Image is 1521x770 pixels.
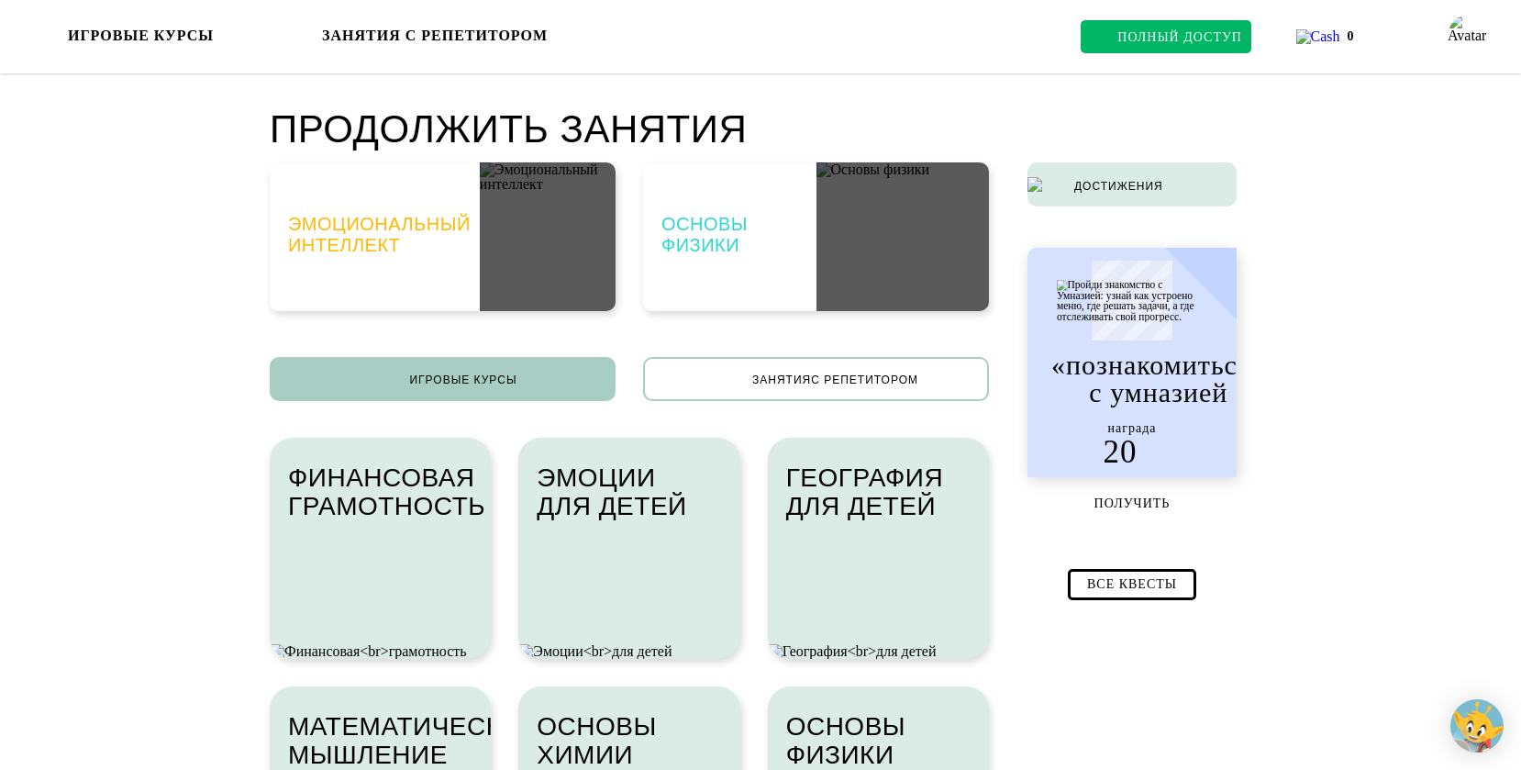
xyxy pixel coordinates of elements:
[270,214,480,256] h3: Эмоциональный интеллект
[643,214,816,256] h3: Основы физики
[68,28,214,43] span: Игровые курсы
[1448,14,1493,43] img: Avatar
[1068,569,1196,600] a: ВСЕ КВЕСТЫ
[270,644,491,659] img: Финансовая<br>грамотность
[518,644,739,659] img: Эмоции<br>для детей
[322,28,548,43] span: Занятия с репетитором
[786,463,989,520] h3: География для детей
[288,463,491,520] h3: Финансовая грамотность
[786,712,989,769] h3: Основы физики
[768,644,989,659] img: География<br>для детей
[1288,29,1361,44] a: 0
[643,162,989,311] a: Основы физики Основы физики
[537,712,739,769] h3: Основы химии
[288,712,491,769] h3: Математическое мышление
[1027,352,1290,407] h2: «Познакомиться» с умназией
[537,463,739,520] h3: Эмоции для детей
[1104,436,1161,468] span: 20
[368,359,516,399] span: Игровые курсы
[714,359,918,399] span: с репетитором
[1348,30,1354,43] span: 0
[1104,420,1161,436] span: награда
[1296,29,1340,44] img: Cash
[1081,20,1251,53] a: Полный доступ
[270,110,989,149] h2: Продолжить занятия
[752,374,811,385] div: Занятия
[1057,279,1207,321] img: Пройди знакомство с Умназией: узнай как устроено меню, где решать задачи, а где отслеживать свой ...
[1080,496,1184,511] div: получить
[1027,162,1237,206] a: Достижения
[1027,177,1042,192] img: achievements-btn.svg
[1042,177,1163,192] span: Достижения
[270,162,616,311] a: Эмоциональный интеллект Эмоциональный интеллект
[1389,25,1423,50] a: Все сообщения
